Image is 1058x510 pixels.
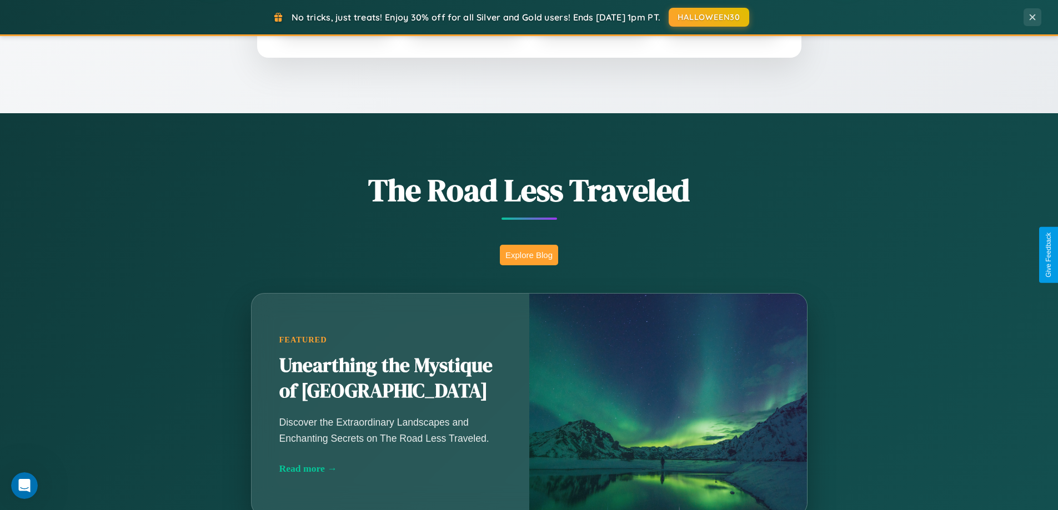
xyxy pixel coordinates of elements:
p: Discover the Extraordinary Landscapes and Enchanting Secrets on The Road Less Traveled. [279,415,502,446]
h2: Unearthing the Mystique of [GEOGRAPHIC_DATA] [279,353,502,404]
div: Featured [279,335,502,345]
iframe: Intercom live chat [11,472,38,499]
button: HALLOWEEN30 [669,8,749,27]
div: Read more → [279,463,502,474]
h1: The Road Less Traveled [196,169,863,211]
span: No tricks, just treats! Enjoy 30% off for all Silver and Gold users! Ends [DATE] 1pm PT. [292,12,660,23]
div: Give Feedback [1045,233,1052,277]
button: Explore Blog [500,245,558,265]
